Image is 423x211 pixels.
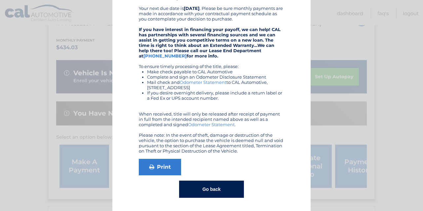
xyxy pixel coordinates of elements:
li: Make check payable to CAL Automotive [147,69,284,74]
a: Print [139,159,181,175]
b: [DATE] [184,6,200,11]
a: [PHONE_NUMBER] [143,53,187,58]
a: Odometer Statement [180,80,226,85]
li: If you desire overnight delivery, please include a return label or a Fed Ex or UPS account number. [147,90,284,101]
li: Mail check and to CAL Automotive, [STREET_ADDRESS] [147,80,284,90]
li: Complete and sign an Odometer Disclosure Statement [147,74,284,80]
a: Odometer Statement [188,122,235,127]
strong: If you have interest in financing your payoff, we can help! CAL has partnerships with several fin... [139,27,281,58]
button: Go back [179,181,244,198]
